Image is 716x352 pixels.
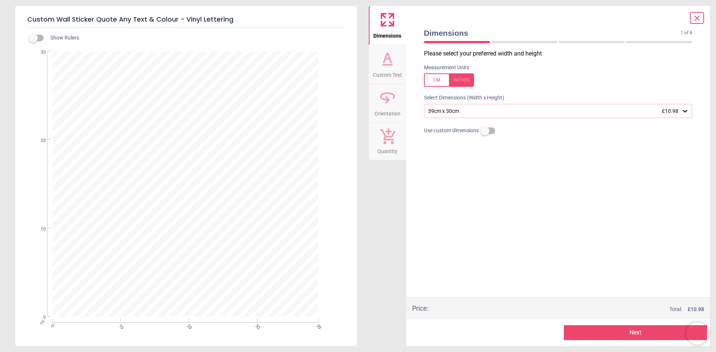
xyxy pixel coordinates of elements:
div: 39cm x 30cm [427,108,682,114]
p: Please select your preferred width and height [424,50,698,58]
button: Quantity [369,123,406,160]
span: £ [688,306,704,313]
span: Use custom dimensions [424,127,479,134]
h5: Custom Wall Sticker Quote Any Text & Colour - Vinyl Lettering [27,12,345,28]
span: £10.98 [662,108,678,114]
label: Select Dimensions (Width x Height) [418,94,504,102]
span: Dimensions [373,29,401,40]
span: Orientation [374,107,401,118]
span: 1 of 4 [681,30,692,36]
button: Dimensions [369,6,406,45]
div: Total: [440,306,704,313]
button: Next [564,325,707,340]
button: Custom Text [369,45,406,84]
div: Show Rulers [33,34,357,42]
span: Custom Text [373,68,402,79]
span: Quantity [377,144,398,155]
label: Measurement Units [424,64,469,72]
button: Orientation [369,84,406,123]
span: 30 [32,49,46,56]
span: 10.98 [691,306,704,312]
iframe: Brevo live chat [686,322,709,345]
div: Price : [412,304,428,313]
span: Dimensions [424,28,681,38]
